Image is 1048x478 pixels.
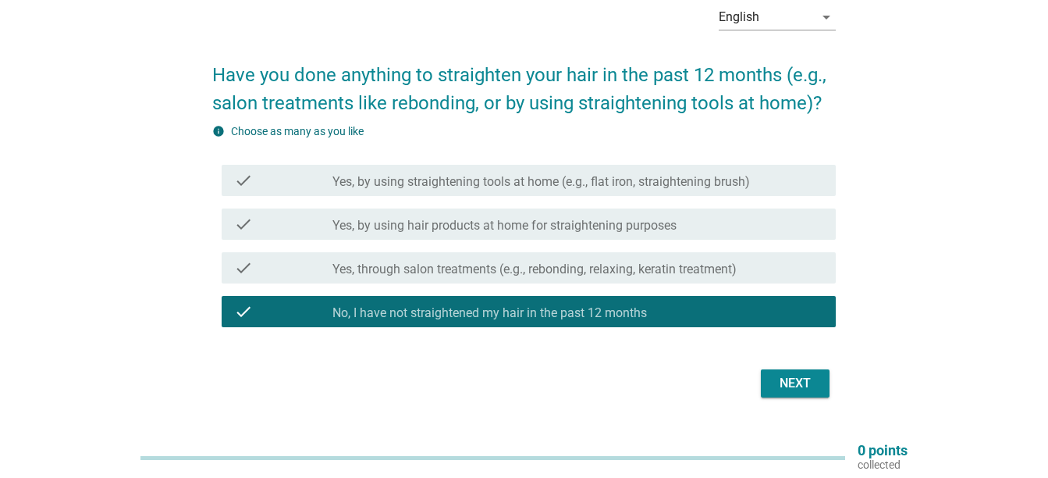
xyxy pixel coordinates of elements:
i: check [234,215,253,234]
label: Choose as many as you like [231,125,364,137]
p: 0 points [858,444,908,458]
label: Yes, by using hair products at home for straightening purposes [332,218,677,234]
label: No, I have not straightened my hair in the past 12 months [332,305,647,321]
button: Next [761,369,830,398]
i: check [234,259,253,277]
p: collected [858,458,908,472]
div: Next [773,374,817,393]
h2: Have you done anything to straighten your hair in the past 12 months (e.g., salon treatments like... [212,45,836,117]
i: check [234,171,253,190]
i: check [234,302,253,321]
i: info [212,125,225,137]
div: English [719,10,759,24]
i: arrow_drop_down [817,8,836,27]
label: Yes, through salon treatments (e.g., rebonding, relaxing, keratin treatment) [332,262,737,277]
label: Yes, by using straightening tools at home (e.g., flat iron, straightening brush) [332,174,750,190]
